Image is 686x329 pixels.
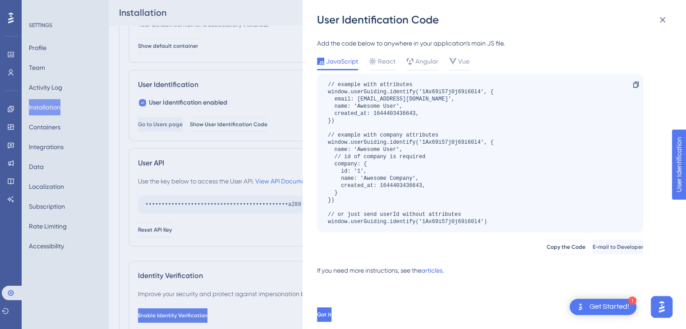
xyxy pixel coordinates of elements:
[415,56,438,67] span: Angular
[593,240,643,254] button: E-mail to Developer
[317,13,673,27] div: User Identification Code
[378,56,396,67] span: React
[575,302,586,312] img: launcher-image-alternative-text
[648,293,675,320] iframe: UserGuiding AI Assistant Launcher
[628,297,636,305] div: 1
[326,56,358,67] span: JavaScript
[593,243,643,251] span: E-mail to Developer
[458,56,470,67] span: Vue
[547,243,585,251] span: Copy the Code
[570,299,636,315] div: Open Get Started! checklist, remaining modules: 1
[317,307,331,322] button: Got it
[421,265,444,283] a: articles.
[317,311,331,318] span: Got it
[317,265,421,276] div: If you need more instructions, see the
[547,240,585,254] button: Copy the Code
[7,2,63,13] span: User Identification
[317,38,643,49] div: Add the code below to anywhere in your application’s main JS file.
[328,81,493,225] div: // example with attributes window.userGuiding.identify('1Ax69i57j0j69i60l4', { email: [EMAIL_ADDR...
[589,302,629,312] div: Get Started!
